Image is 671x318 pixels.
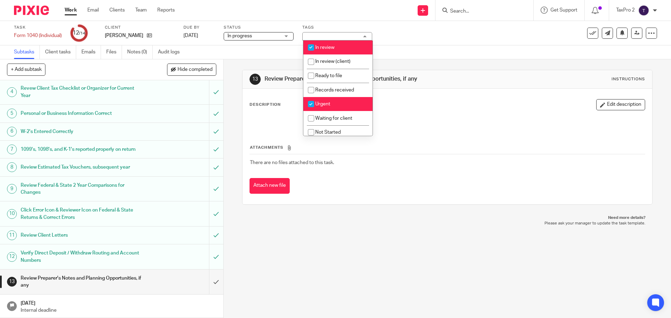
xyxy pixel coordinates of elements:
[21,144,142,155] h1: 1099's, 1098's, and K-1's reported properly on return
[638,5,649,16] img: svg%3E
[135,7,147,14] a: Team
[65,7,77,14] a: Work
[315,116,352,121] span: Waiting for client
[228,34,252,38] span: In progress
[7,87,17,97] div: 4
[21,180,142,198] h1: Review Federal & State 2 Year Comparisons for Changes
[7,64,45,75] button: + Add subtask
[612,76,645,82] div: Instructions
[167,64,216,75] button: Hide completed
[249,221,645,226] p: Please ask your manager to update the task template.
[14,32,62,39] div: Form 1040 (Individual)
[250,160,334,165] span: There are no files attached to this task.
[449,8,512,15] input: Search
[550,8,577,13] span: Get Support
[7,277,17,287] div: 13
[7,252,17,262] div: 12
[73,29,85,37] div: 12
[21,108,142,119] h1: Personal or Business Information Correct
[106,45,122,59] a: Files
[315,45,334,50] span: In review
[250,178,290,194] button: Attach new file
[7,109,17,118] div: 5
[7,209,17,219] div: 10
[21,162,142,172] h1: Review Estimated Tax Vouchers, subsequent year
[105,25,175,30] label: Client
[178,67,212,73] span: Hide completed
[7,127,17,136] div: 6
[14,25,62,30] label: Task
[45,45,76,59] a: Client tasks
[105,32,143,39] p: [PERSON_NAME]
[21,230,142,241] h1: Review Client Letters
[250,74,261,85] div: 13
[21,205,142,223] h1: Click Error Icon & Reviewer Icon on Federal & State Returns & Correct Errors
[7,145,17,154] div: 7
[79,31,85,35] small: /14
[315,73,342,78] span: Ready to file
[596,99,645,110] button: Edit description
[7,230,17,240] div: 11
[7,162,17,172] div: 8
[616,7,635,14] p: TaxPro 2
[250,146,283,149] span: Attachments
[315,102,330,106] span: Urgent
[81,45,101,59] a: Emails
[315,130,341,135] span: Not Started
[158,45,185,59] a: Audit logs
[7,184,17,194] div: 9
[21,298,216,307] h1: [DATE]
[21,83,142,101] h1: Revew Client Tax Checklist or Organizer for Current Year
[21,126,142,137] h1: W-2's Entered Correctly
[249,215,645,221] p: Need more details?
[315,88,354,93] span: Records received
[265,75,462,83] h1: Review Preparer's Notes and Planning Opportunities, if any
[250,102,281,108] p: Description
[315,59,351,64] span: In review (client)
[127,45,153,59] a: Notes (0)
[14,6,49,15] img: Pixie
[87,7,99,14] a: Email
[183,25,215,30] label: Due by
[21,248,142,266] h1: Verify Direct Deposit / Withdraw Routing and Account Numbers
[183,33,198,38] span: [DATE]
[157,7,175,14] a: Reports
[224,25,294,30] label: Status
[21,273,142,291] h1: Review Preparer's Notes and Planning Opportunities, if any
[109,7,125,14] a: Clients
[14,45,40,59] a: Subtasks
[302,25,372,30] label: Tags
[21,307,216,314] p: Internal deadline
